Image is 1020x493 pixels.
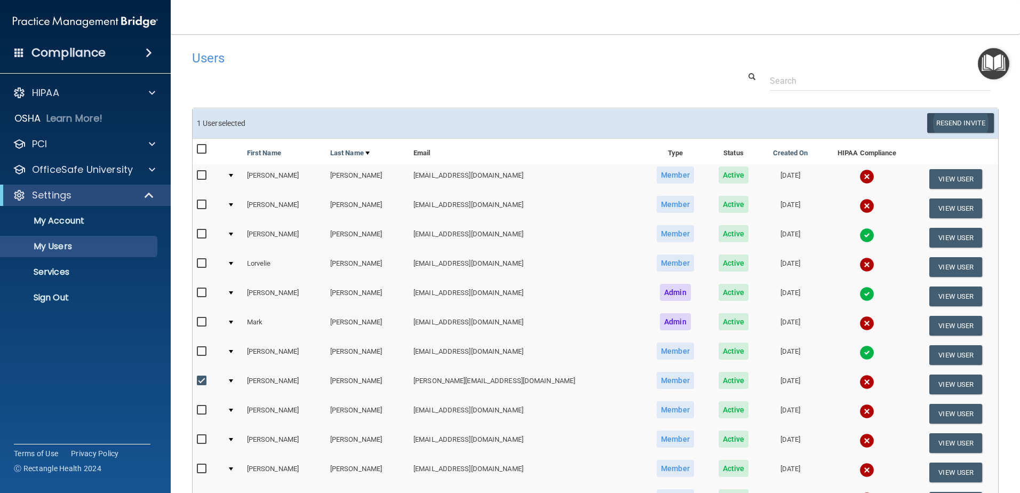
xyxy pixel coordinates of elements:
[409,194,644,223] td: [EMAIL_ADDRESS][DOMAIN_NAME]
[326,340,409,370] td: [PERSON_NAME]
[657,225,694,242] span: Member
[760,282,820,311] td: [DATE]
[719,343,749,360] span: Active
[409,458,644,487] td: [EMAIL_ADDRESS][DOMAIN_NAME]
[13,189,155,202] a: Settings
[719,284,749,301] span: Active
[859,404,874,419] img: cross.ca9f0e7f.svg
[7,241,153,252] p: My Users
[719,372,749,389] span: Active
[243,428,326,458] td: [PERSON_NAME]
[409,399,644,428] td: [EMAIL_ADDRESS][DOMAIN_NAME]
[7,216,153,226] p: My Account
[32,163,133,176] p: OfficeSafe University
[192,51,656,65] h4: Users
[760,458,820,487] td: [DATE]
[197,120,587,128] h6: 1 User selected
[719,313,749,330] span: Active
[326,370,409,399] td: [PERSON_NAME]
[13,86,155,99] a: HIPAA
[929,404,982,424] button: View User
[929,316,982,336] button: View User
[243,399,326,428] td: [PERSON_NAME]
[657,401,694,418] span: Member
[760,311,820,340] td: [DATE]
[243,340,326,370] td: [PERSON_NAME]
[243,458,326,487] td: [PERSON_NAME]
[7,292,153,303] p: Sign Out
[409,370,644,399] td: [PERSON_NAME][EMAIL_ADDRESS][DOMAIN_NAME]
[929,228,982,248] button: View User
[719,401,749,418] span: Active
[32,189,71,202] p: Settings
[859,228,874,243] img: tick.e7d51cea.svg
[243,282,326,311] td: [PERSON_NAME]
[929,287,982,306] button: View User
[657,196,694,213] span: Member
[859,463,874,478] img: cross.ca9f0e7f.svg
[978,48,1009,79] button: Open Resource Center
[770,71,991,91] input: Search
[330,147,370,160] a: Last Name
[243,370,326,399] td: [PERSON_NAME]
[32,138,47,150] p: PCI
[326,282,409,311] td: [PERSON_NAME]
[14,463,101,474] span: Ⓒ Rectangle Health 2024
[243,164,326,194] td: [PERSON_NAME]
[760,194,820,223] td: [DATE]
[13,11,158,33] img: PMB logo
[929,375,982,394] button: View User
[326,428,409,458] td: [PERSON_NAME]
[71,448,119,459] a: Privacy Policy
[859,345,874,360] img: tick.e7d51cea.svg
[929,257,982,277] button: View User
[835,417,1007,460] iframe: Drift Widget Chat Controller
[719,166,749,184] span: Active
[7,267,153,277] p: Services
[929,198,982,218] button: View User
[409,164,644,194] td: [EMAIL_ADDRESS][DOMAIN_NAME]
[657,460,694,477] span: Member
[31,45,106,60] h4: Compliance
[719,255,749,272] span: Active
[929,169,982,189] button: View User
[820,139,914,164] th: HIPAA Compliance
[13,138,155,150] a: PCI
[660,313,691,330] span: Admin
[14,112,41,125] p: OSHA
[929,345,982,365] button: View User
[326,194,409,223] td: [PERSON_NAME]
[326,458,409,487] td: [PERSON_NAME]
[719,225,749,242] span: Active
[326,399,409,428] td: [PERSON_NAME]
[760,223,820,252] td: [DATE]
[760,164,820,194] td: [DATE]
[409,139,644,164] th: Email
[409,223,644,252] td: [EMAIL_ADDRESS][DOMAIN_NAME]
[760,252,820,282] td: [DATE]
[409,311,644,340] td: [EMAIL_ADDRESS][DOMAIN_NAME]
[657,343,694,360] span: Member
[657,431,694,448] span: Member
[719,196,749,213] span: Active
[409,340,644,370] td: [EMAIL_ADDRESS][DOMAIN_NAME]
[859,316,874,331] img: cross.ca9f0e7f.svg
[760,340,820,370] td: [DATE]
[859,169,874,184] img: cross.ca9f0e7f.svg
[247,147,281,160] a: First Name
[760,399,820,428] td: [DATE]
[326,223,409,252] td: [PERSON_NAME]
[929,463,982,482] button: View User
[859,198,874,213] img: cross.ca9f0e7f.svg
[773,147,808,160] a: Created On
[326,252,409,282] td: [PERSON_NAME]
[46,112,103,125] p: Learn More!
[326,164,409,194] td: [PERSON_NAME]
[243,311,326,340] td: Mark
[644,139,707,164] th: Type
[243,252,326,282] td: Lorvelie
[760,428,820,458] td: [DATE]
[13,163,155,176] a: OfficeSafe University
[32,86,59,99] p: HIPAA
[657,166,694,184] span: Member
